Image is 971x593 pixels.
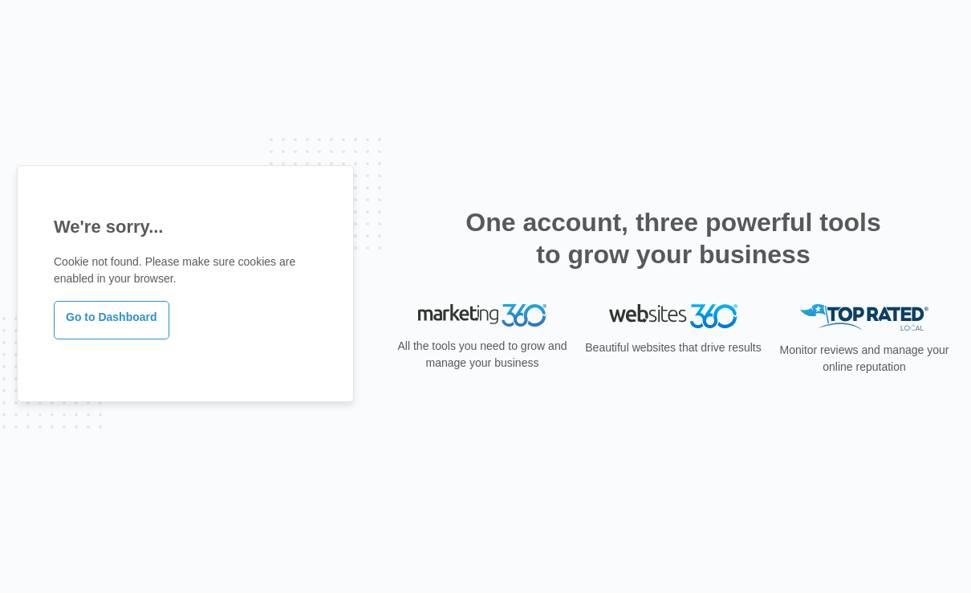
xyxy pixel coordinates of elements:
h1: We're sorry... [54,213,317,240]
h2: One account, three powerful tools to grow your business [461,206,886,270]
p: Monitor reviews and manage your online reputation [774,342,954,376]
p: Beautiful websites that drive results [583,339,763,356]
img: Marketing 360 [418,304,546,327]
img: Websites 360 [609,304,737,327]
img: Top Rated Local [800,304,928,331]
p: Cookie not found. Please make sure cookies are enabled in your browser. [54,254,317,287]
a: Go to Dashboard [54,301,169,339]
p: All the tools you need to grow and manage your business [392,338,572,372]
